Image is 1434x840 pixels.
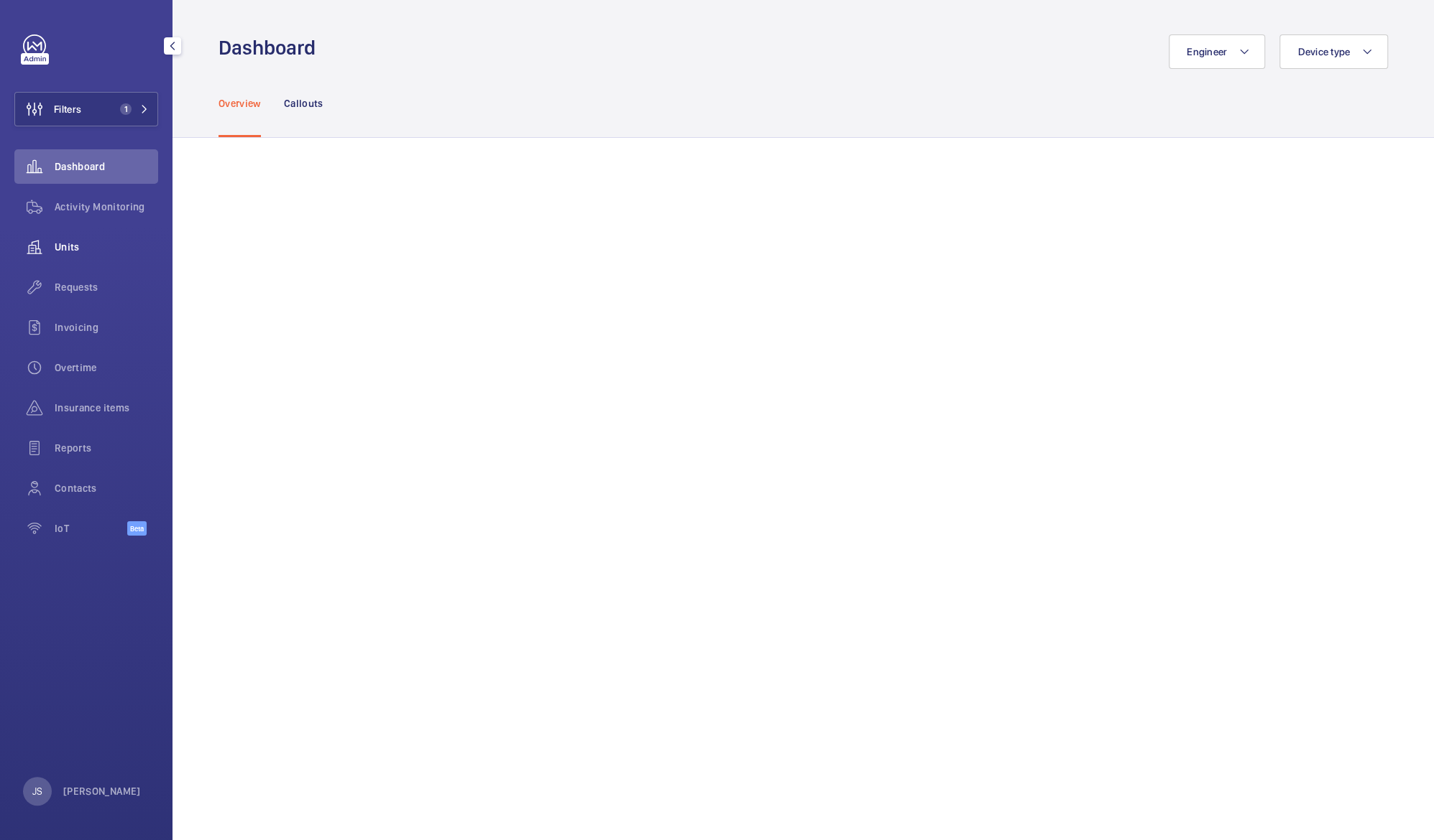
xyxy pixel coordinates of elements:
span: Device type [1297,46,1350,57]
span: Requests [55,280,158,294]
span: Dashboard [55,159,158,174]
p: Overview [219,96,261,111]
p: Callouts [284,96,323,111]
span: Beta [127,521,147,536]
button: Filters1 [14,92,158,126]
button: Device type [1279,34,1388,69]
span: Insurance items [55,401,158,415]
span: Overtime [55,360,158,375]
p: JS [32,784,42,798]
p: [PERSON_NAME] [63,784,141,798]
span: Activity Monitoring [55,200,158,214]
span: Reports [55,441,158,455]
span: Invoicing [55,320,158,335]
span: 1 [120,103,132,115]
span: Contacts [55,481,158,495]
button: Engineer [1169,34,1265,69]
span: Filters [54,102,81,116]
span: IoT [55,521,127,536]
h1: Dashboard [219,34,324,61]
span: Units [55,240,158,254]
span: Engineer [1187,46,1227,57]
